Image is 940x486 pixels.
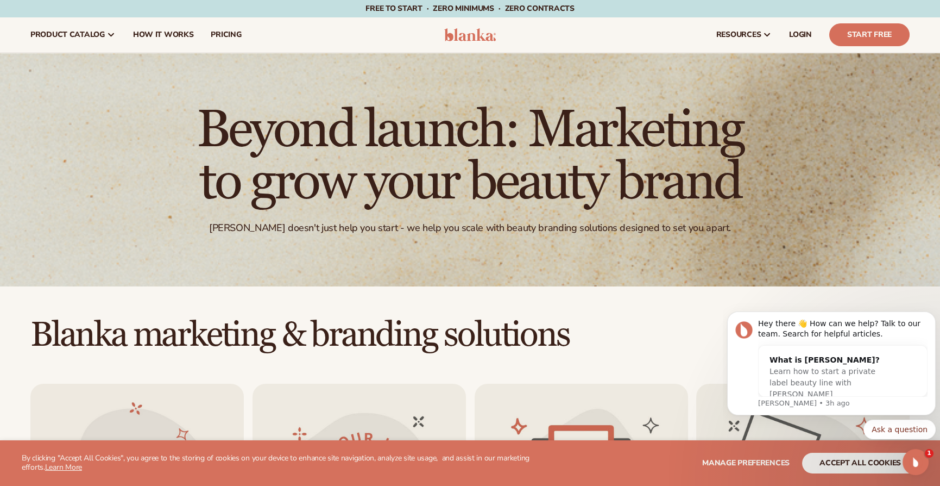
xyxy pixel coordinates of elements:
span: Manage preferences [702,458,790,468]
a: pricing [202,17,250,52]
span: resources [716,30,761,39]
a: product catalog [22,17,124,52]
span: product catalog [30,30,105,39]
p: By clicking "Accept All Cookies", you agree to the storing of cookies on your device to enhance s... [22,454,558,472]
span: How It Works [133,30,194,39]
div: [PERSON_NAME] doesn't just help you start - we help you scale with beauty branding solutions desi... [209,222,731,234]
a: resources [708,17,780,52]
span: LOGIN [789,30,812,39]
button: Manage preferences [702,453,790,473]
span: Free to start · ZERO minimums · ZERO contracts [365,3,574,14]
a: Learn More [45,462,82,472]
a: LOGIN [780,17,821,52]
a: How It Works [124,17,203,52]
button: accept all cookies [802,453,918,473]
iframe: Intercom notifications message [723,295,940,457]
img: logo [444,28,496,41]
iframe: Intercom live chat [903,449,929,475]
a: Start Free [829,23,910,46]
span: 1 [925,449,933,458]
h1: Beyond launch: Marketing to grow your beauty brand [172,104,769,209]
span: pricing [211,30,241,39]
